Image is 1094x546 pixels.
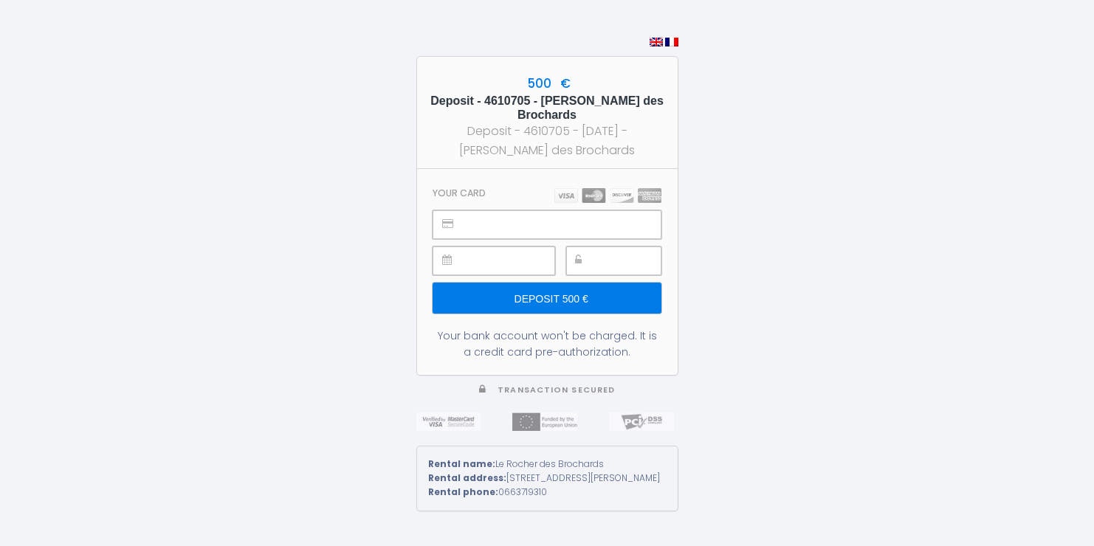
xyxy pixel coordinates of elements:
iframe: Secure payment input frame [599,247,661,274]
div: Le Rocher des Brochards [428,457,667,471]
div: Deposit - 4610705 - [DATE] - [PERSON_NAME] des Brochards [430,122,664,159]
img: fr.png [665,38,678,46]
span: 500 € [523,75,571,92]
strong: Rental phone: [428,485,498,498]
iframe: Secure payment input frame [466,211,660,238]
img: carts.png [554,188,661,203]
div: 0663719310 [428,485,667,500]
span: Transaction secured [498,384,615,395]
strong: Rental address: [428,471,506,484]
h3: Your card [433,187,486,198]
iframe: Secure payment input frame [466,247,554,274]
div: Your bank account won't be charged. It is a credit card pre-authorization. [433,328,661,360]
h5: Deposit - 4610705 - [PERSON_NAME] des Brochards [430,94,664,122]
strong: Rental name: [428,457,495,470]
div: [STREET_ADDRESS][PERSON_NAME] [428,471,667,485]
input: Deposit 500 € [433,283,661,314]
img: en.png [650,38,663,46]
